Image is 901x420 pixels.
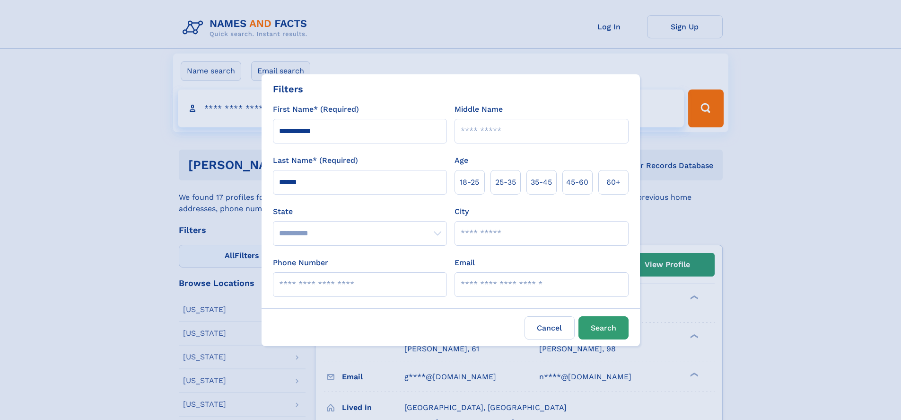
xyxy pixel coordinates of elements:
[455,155,468,166] label: Age
[455,206,469,217] label: City
[273,257,328,268] label: Phone Number
[578,316,629,340] button: Search
[606,177,621,188] span: 60+
[525,316,575,340] label: Cancel
[495,177,516,188] span: 25‑35
[273,82,303,96] div: Filters
[460,177,479,188] span: 18‑25
[273,206,447,217] label: State
[566,177,588,188] span: 45‑60
[273,104,359,115] label: First Name* (Required)
[455,257,475,268] label: Email
[455,104,503,115] label: Middle Name
[273,155,358,166] label: Last Name* (Required)
[531,177,552,188] span: 35‑45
